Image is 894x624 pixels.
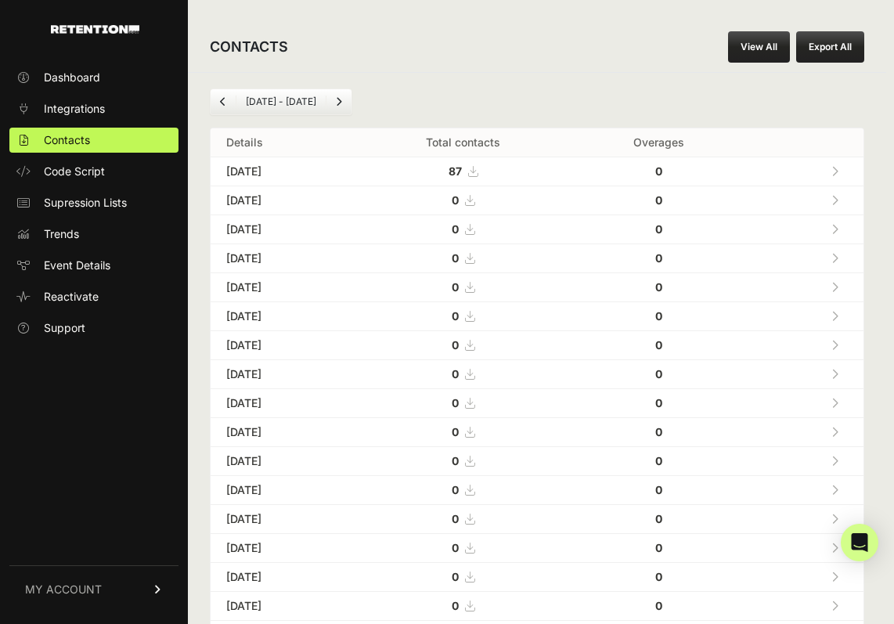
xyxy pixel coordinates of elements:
strong: 0 [452,599,459,612]
span: Code Script [44,164,105,179]
strong: 0 [655,512,662,525]
strong: 0 [655,222,662,236]
strong: 87 [449,164,462,178]
a: Event Details [9,253,178,278]
td: [DATE] [211,389,352,418]
a: MY ACCOUNT [9,565,178,613]
strong: 0 [655,425,662,438]
th: Overages [573,128,744,157]
strong: 0 [655,454,662,467]
strong: 0 [655,193,662,207]
strong: 0 [452,570,459,583]
a: Contacts [9,128,178,153]
a: Support [9,316,178,341]
img: Retention.com [51,25,139,34]
strong: 0 [452,512,459,525]
strong: 0 [452,222,459,236]
span: Support [44,320,85,336]
td: [DATE] [211,360,352,389]
strong: 0 [655,280,662,294]
a: Dashboard [9,65,178,90]
strong: 0 [655,599,662,612]
td: [DATE] [211,563,352,592]
td: [DATE] [211,331,352,360]
div: Open Intercom Messenger [841,524,878,561]
a: Supression Lists [9,190,178,215]
span: Integrations [44,101,105,117]
td: [DATE] [211,534,352,563]
th: Details [211,128,352,157]
td: [DATE] [211,592,352,621]
th: Total contacts [352,128,572,157]
span: Event Details [44,258,110,273]
strong: 0 [655,367,662,381]
td: [DATE] [211,244,352,273]
strong: 0 [452,338,459,352]
span: Contacts [44,132,90,148]
strong: 0 [452,193,459,207]
strong: 0 [452,396,459,409]
strong: 0 [452,251,459,265]
span: Supression Lists [44,195,127,211]
a: Integrations [9,96,178,121]
strong: 0 [655,251,662,265]
td: [DATE] [211,418,352,447]
a: Next [326,89,351,114]
strong: 0 [452,309,459,323]
strong: 0 [655,338,662,352]
strong: 0 [655,570,662,583]
a: View All [728,31,790,63]
strong: 0 [655,309,662,323]
strong: 0 [452,425,459,438]
li: [DATE] - [DATE] [236,96,326,108]
span: Reactivate [44,289,99,305]
strong: 0 [452,367,459,381]
td: [DATE] [211,302,352,331]
span: Trends [44,226,79,242]
strong: 0 [452,541,459,554]
span: MY ACCOUNT [25,582,102,597]
strong: 0 [452,454,459,467]
strong: 0 [452,280,459,294]
button: Export All [796,31,864,63]
a: Trends [9,222,178,247]
span: Dashboard [44,70,100,85]
td: [DATE] [211,476,352,505]
a: Reactivate [9,284,178,309]
strong: 0 [655,164,662,178]
td: [DATE] [211,157,352,186]
a: Previous [211,89,236,114]
strong: 0 [655,541,662,554]
a: Code Script [9,159,178,184]
strong: 0 [655,483,662,496]
a: 87 [449,164,478,178]
h2: CONTACTS [210,36,288,58]
td: [DATE] [211,273,352,302]
td: [DATE] [211,215,352,244]
td: [DATE] [211,447,352,476]
td: [DATE] [211,186,352,215]
strong: 0 [655,396,662,409]
strong: 0 [452,483,459,496]
td: [DATE] [211,505,352,534]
